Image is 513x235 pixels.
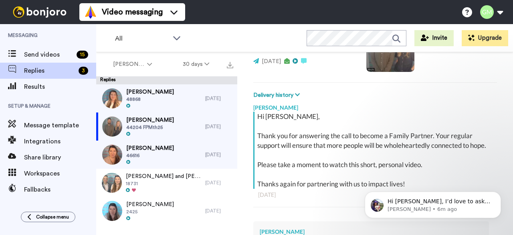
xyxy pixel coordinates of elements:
[102,116,122,137] img: 2ed01c76-56a5-40ab-8bab-02fb467d86ef-thumb.jpg
[126,180,201,187] span: 18731
[102,145,122,165] img: acebad64-0907-4e04-9a15-7e6c1724c8ed-thumb.jpg
[414,30,454,46] button: Invite
[24,137,96,146] span: Integrations
[79,67,88,75] div: 3
[24,50,73,59] span: Send videos
[168,57,225,72] button: 30 days
[115,34,169,43] span: All
[96,112,237,141] a: [PERSON_NAME]44204 FPMth25[DATE]
[126,200,174,208] span: [PERSON_NAME]
[24,153,96,162] span: Share library
[205,123,233,130] div: [DATE]
[126,208,174,215] span: 2425
[24,185,96,194] span: Fallbacks
[98,57,168,72] button: [PERSON_NAME]
[24,82,96,92] span: Results
[36,214,69,220] span: Collapse menu
[126,124,174,131] span: 44204 FPMth25
[205,208,233,214] div: [DATE]
[21,212,75,222] button: Collapse menu
[113,60,145,68] span: [PERSON_NAME]
[126,144,174,152] span: [PERSON_NAME]
[102,88,122,108] img: cdd0fdb1-cdaf-462f-bae3-e70f36b1edf7-thumb.jpg
[353,175,513,231] iframe: Intercom notifications message
[96,197,237,225] a: [PERSON_NAME]2425[DATE]
[24,66,75,76] span: Replies
[257,112,495,189] div: Hi [PERSON_NAME], Thank you for answering the call to become a Family Partner. Your regular suppo...
[102,201,122,221] img: d412fdb8-7a7d-4cc5-b98a-1f1815a7c8da-thumb.jpg
[10,6,70,18] img: bj-logo-header-white.svg
[24,169,96,178] span: Workspaces
[227,62,233,68] img: export.svg
[126,96,174,102] span: 48868
[258,191,492,199] div: [DATE]
[205,151,233,158] div: [DATE]
[126,172,201,180] span: [PERSON_NAME] and [PERSON_NAME]
[253,100,497,112] div: [PERSON_NAME]
[77,51,88,59] div: 15
[96,84,237,112] a: [PERSON_NAME]48868[DATE]
[205,180,233,186] div: [DATE]
[262,59,281,64] span: [DATE]
[96,76,237,84] div: Replies
[126,116,174,124] span: [PERSON_NAME]
[126,88,174,96] span: [PERSON_NAME]
[84,6,97,18] img: vm-color.svg
[24,121,96,130] span: Message template
[96,141,237,169] a: [PERSON_NAME]46616[DATE]
[205,95,233,102] div: [DATE]
[462,30,508,46] button: Upgrade
[96,169,237,197] a: [PERSON_NAME] and [PERSON_NAME]18731[DATE]
[126,152,174,159] span: 46616
[102,173,122,193] img: 2e9a0944-aed1-4349-83e8-59bfbdefbcc3-thumb.jpg
[102,6,163,18] span: Video messaging
[224,58,236,70] button: Export all results that match these filters now.
[253,91,302,100] button: Delivery history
